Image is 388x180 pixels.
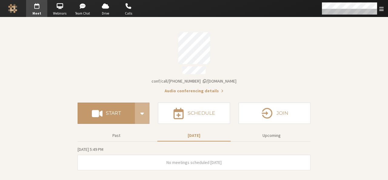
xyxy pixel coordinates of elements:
div: Start conference options [135,103,149,124]
button: Schedule [158,103,230,124]
h4: Schedule [188,111,215,116]
button: Upcoming [235,130,308,141]
button: Start [78,103,135,124]
span: Team Chat [72,11,93,16]
h4: Start [106,111,121,116]
span: Drive [95,11,116,16]
img: Iotum [8,4,17,13]
button: Past [80,130,153,141]
span: Calls [118,11,139,16]
button: Copy my meeting room linkCopy my meeting room link [152,78,236,84]
h4: Join [276,111,288,116]
section: Today's Meetings [78,146,310,170]
span: Webinars [49,11,70,16]
iframe: Chat [373,164,383,176]
button: Audio conferencing details [165,88,223,94]
span: [DATE] 5:49 PM [78,147,103,152]
section: Account details [78,28,310,94]
span: No meetings scheduled [DATE] [166,160,222,165]
button: [DATE] [157,130,231,141]
span: Copy my meeting room link [152,78,236,84]
button: Join [239,103,310,124]
span: Meet [26,11,47,16]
